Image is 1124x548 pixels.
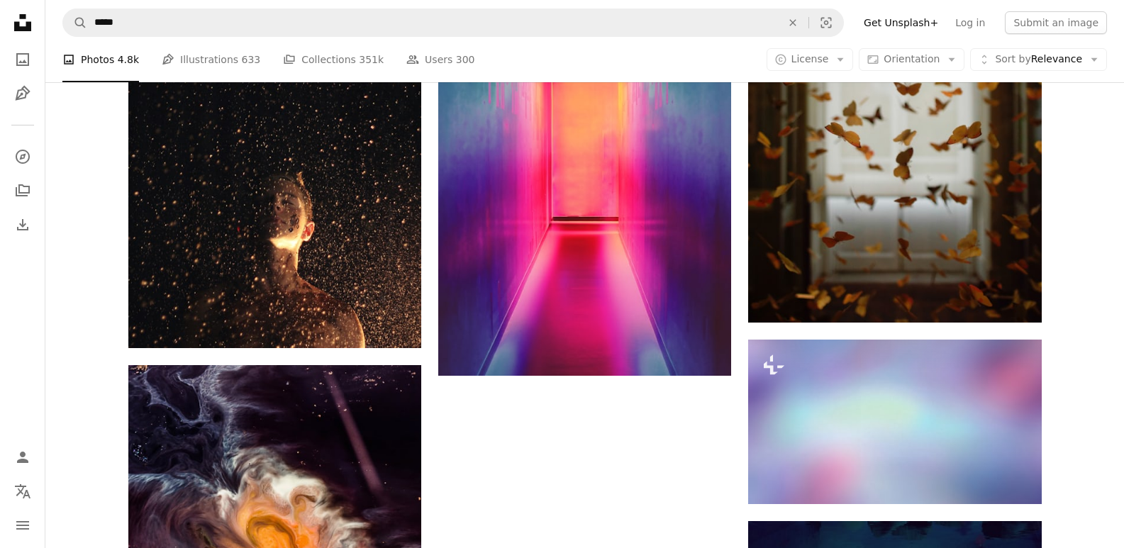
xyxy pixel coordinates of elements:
span: License [791,53,829,65]
button: Submit an image [1005,11,1107,34]
span: Sort by [995,53,1030,65]
button: Search Unsplash [63,9,87,36]
a: Users 300 [406,37,474,82]
a: Get Unsplash+ [855,11,947,34]
button: Visual search [809,9,843,36]
button: Language [9,477,37,505]
button: Sort byRelevance [970,48,1107,71]
a: Home — Unsplash [9,9,37,40]
button: Orientation [859,48,964,71]
a: multicolored hallway [438,150,731,162]
img: a blurry image of a blue and pink background [748,340,1041,504]
a: a blurry image of a blue and pink background [748,415,1041,428]
span: Orientation [884,53,940,65]
a: Illustrations [9,79,37,108]
span: 351k [359,52,384,67]
a: Explore [9,142,37,171]
a: Log in / Sign up [9,443,37,471]
a: Illustrations 633 [162,37,260,82]
a: yellow and orange butterfly lot [748,95,1041,108]
button: Clear [777,9,808,36]
form: Find visuals sitewide [62,9,844,37]
a: Download History [9,211,37,239]
a: photo of man closing his eyes [128,122,421,135]
span: Relevance [995,52,1082,67]
a: Collections 351k [283,37,384,82]
button: License [767,48,854,71]
a: Log in [947,11,994,34]
span: 633 [242,52,261,67]
span: 300 [456,52,475,67]
a: Collections [9,177,37,205]
button: Menu [9,511,37,539]
a: Photos [9,45,37,74]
